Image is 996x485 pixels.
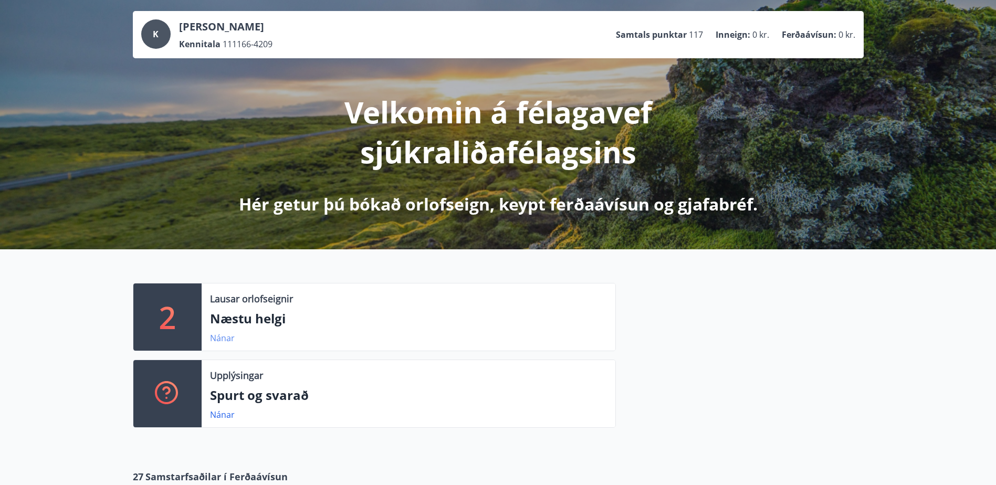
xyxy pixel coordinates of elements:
p: Velkomin á félagavef sjúkraliðafélagsins [221,92,775,172]
p: Næstu helgi [210,310,607,328]
p: Lausar orlofseignir [210,292,293,305]
p: Hér getur þú bókað orlofseign, keypt ferðaávísun og gjafabréf. [239,193,758,216]
p: Spurt og svarað [210,386,607,404]
span: K [153,28,159,40]
span: Samstarfsaðilar í Ferðaávísun [145,470,288,483]
p: Inneign : [716,29,750,40]
span: 0 kr. [752,29,769,40]
span: 0 kr. [838,29,855,40]
p: Kennitala [179,38,221,50]
span: 111166-4209 [223,38,272,50]
p: 2 [159,297,176,337]
p: [PERSON_NAME] [179,19,272,34]
span: 117 [689,29,703,40]
a: Nánar [210,332,235,344]
p: Upplýsingar [210,368,263,382]
span: 27 [133,470,143,483]
a: Nánar [210,409,235,420]
p: Ferðaávísun : [782,29,836,40]
p: Samtals punktar [616,29,687,40]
